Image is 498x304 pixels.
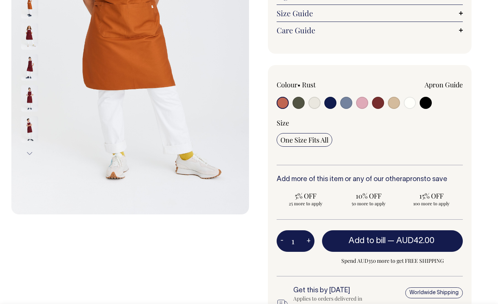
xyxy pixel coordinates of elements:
img: burgundy [21,85,38,112]
a: Apron Guide [425,80,463,89]
div: Colour [277,80,351,89]
input: One Size Fits All [277,133,332,147]
span: Spend AUD350 more to get FREE SHIPPING [322,256,463,265]
button: - [277,234,287,249]
span: One Size Fits All [280,135,328,144]
span: 5% OFF [280,191,331,200]
img: burgundy [21,54,38,81]
span: 50 more to apply [343,200,394,206]
span: — [388,237,436,245]
span: 10% OFF [343,191,394,200]
img: burgundy [21,116,38,143]
span: AUD42.00 [396,237,434,245]
span: • [297,80,300,89]
button: + [303,234,314,249]
input: 15% OFF 100 more to apply [402,189,461,209]
span: Add to bill [349,237,386,245]
input: 10% OFF 50 more to apply [339,189,398,209]
a: Size Guide [277,9,463,18]
span: 100 more to apply [406,200,457,206]
img: burgundy [21,23,38,50]
button: Next [24,145,35,162]
div: Size [277,118,463,127]
a: aprons [402,176,424,183]
a: Care Guide [277,26,463,35]
span: 15% OFF [406,191,457,200]
button: Add to bill —AUD42.00 [322,230,463,251]
span: 25 more to apply [280,200,331,206]
input: 5% OFF 25 more to apply [277,189,335,209]
label: Rust [302,80,316,89]
h6: Add more of this item or any of our other to save [277,176,463,183]
h6: Get this by [DATE] [293,287,378,295]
